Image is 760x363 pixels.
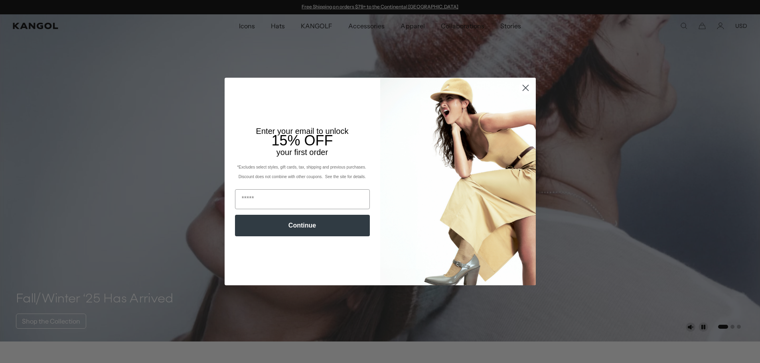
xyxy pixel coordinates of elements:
[519,81,533,95] button: Close dialog
[271,132,333,149] span: 15% OFF
[235,215,370,236] button: Continue
[237,165,367,179] span: *Excludes select styles, gift cards, tax, shipping and previous purchases. Discount does not comb...
[256,127,349,135] span: Enter your email to unlock
[276,148,328,157] span: your first order
[235,189,370,209] input: Email
[380,78,536,285] img: 93be19ad-e773-4382-80b9-c9d740c9197f.jpeg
